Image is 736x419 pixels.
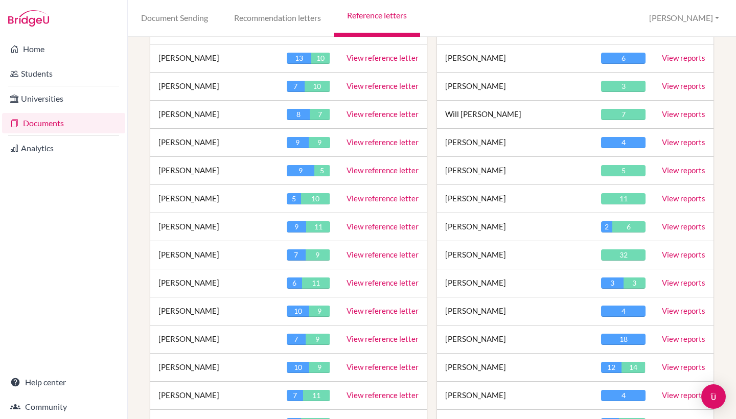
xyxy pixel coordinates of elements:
div: 11 [601,193,646,204]
a: View reference letter [347,109,419,119]
div: 10 [305,81,330,92]
td: [PERSON_NAME] [150,185,279,213]
div: 5 [601,165,646,176]
a: View reports [662,278,705,287]
td: [PERSON_NAME] [150,129,279,157]
td: [PERSON_NAME] [437,44,593,73]
a: View reference letter [347,362,419,371]
div: 9 [306,249,330,261]
div: 3 [601,277,623,289]
div: 7 [287,390,303,401]
a: View reports [662,53,705,62]
a: View reports [662,390,705,400]
div: 14 [622,362,645,373]
div: 4 [601,390,646,401]
div: 4 [601,137,646,148]
div: 13 [287,53,311,64]
td: [PERSON_NAME] [437,382,593,410]
div: 4 [601,306,646,317]
div: 12 [601,362,622,373]
div: 6 [287,277,302,289]
td: [PERSON_NAME] [437,241,593,269]
td: [PERSON_NAME] [150,297,279,325]
div: 10 [287,362,309,373]
div: 6 [601,53,646,64]
a: View reference letter [347,250,419,259]
td: [PERSON_NAME] [437,185,593,213]
div: 9 [309,362,330,373]
a: View reports [662,166,705,175]
a: View reference letter [347,81,419,90]
div: 2 [601,221,612,232]
a: View reports [662,81,705,90]
td: [PERSON_NAME] [437,73,593,101]
div: 3 [624,277,646,289]
div: 6 [612,221,646,232]
a: View reference letter [347,137,419,147]
a: Help center [2,372,125,392]
a: View reference letter [347,306,419,315]
div: 5 [287,193,301,204]
a: View reports [662,137,705,147]
a: View reference letter [347,166,419,175]
td: [PERSON_NAME] [150,213,279,241]
a: View reports [662,250,705,259]
td: [PERSON_NAME] [150,101,279,129]
a: Analytics [2,138,125,158]
td: [PERSON_NAME] [150,241,279,269]
a: View reference letter [347,53,419,62]
div: 9 [309,137,331,148]
div: 8 [287,109,310,120]
div: 18 [601,334,646,345]
td: [PERSON_NAME] [150,73,279,101]
a: View reference letter [347,334,419,343]
div: 10 [311,53,330,64]
td: [PERSON_NAME] [150,269,279,297]
a: View reports [662,334,705,343]
a: View reports [662,109,705,119]
a: View reference letter [347,390,419,400]
div: 11 [303,390,330,401]
div: 9 [287,221,306,232]
div: 10 [301,193,330,204]
div: 7 [287,334,306,345]
td: [PERSON_NAME] [150,382,279,410]
div: 7 [287,249,306,261]
td: [PERSON_NAME] [150,325,279,354]
td: [PERSON_NAME] [437,354,593,382]
div: 11 [302,277,330,289]
img: Bridge-U [8,10,49,27]
div: 32 [601,249,646,261]
div: 7 [287,81,305,92]
td: [PERSON_NAME] [150,44,279,73]
td: [PERSON_NAME] [437,325,593,354]
div: 9 [287,165,314,176]
a: View reference letter [347,194,419,203]
div: 7 [601,109,646,120]
td: [PERSON_NAME] [437,129,593,157]
div: 9 [309,306,330,317]
a: Documents [2,113,125,133]
td: [PERSON_NAME] [150,354,279,382]
td: Will [PERSON_NAME] [437,101,593,129]
a: Community [2,397,125,417]
a: Students [2,63,125,84]
a: View reports [662,306,705,315]
div: Open Intercom Messenger [701,384,726,409]
button: [PERSON_NAME] [645,9,724,28]
div: 9 [306,334,330,345]
a: View reports [662,222,705,231]
td: [PERSON_NAME] [437,213,593,241]
div: 5 [314,165,330,176]
td: [PERSON_NAME] [437,297,593,325]
td: [PERSON_NAME] [437,269,593,297]
a: Universities [2,88,125,109]
a: View reference letter [347,222,419,231]
td: [PERSON_NAME] [150,157,279,185]
div: 10 [287,306,309,317]
a: View reports [662,194,705,203]
div: 3 [601,81,646,92]
div: 11 [306,221,330,232]
td: [PERSON_NAME] [437,157,593,185]
div: 9 [287,137,309,148]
